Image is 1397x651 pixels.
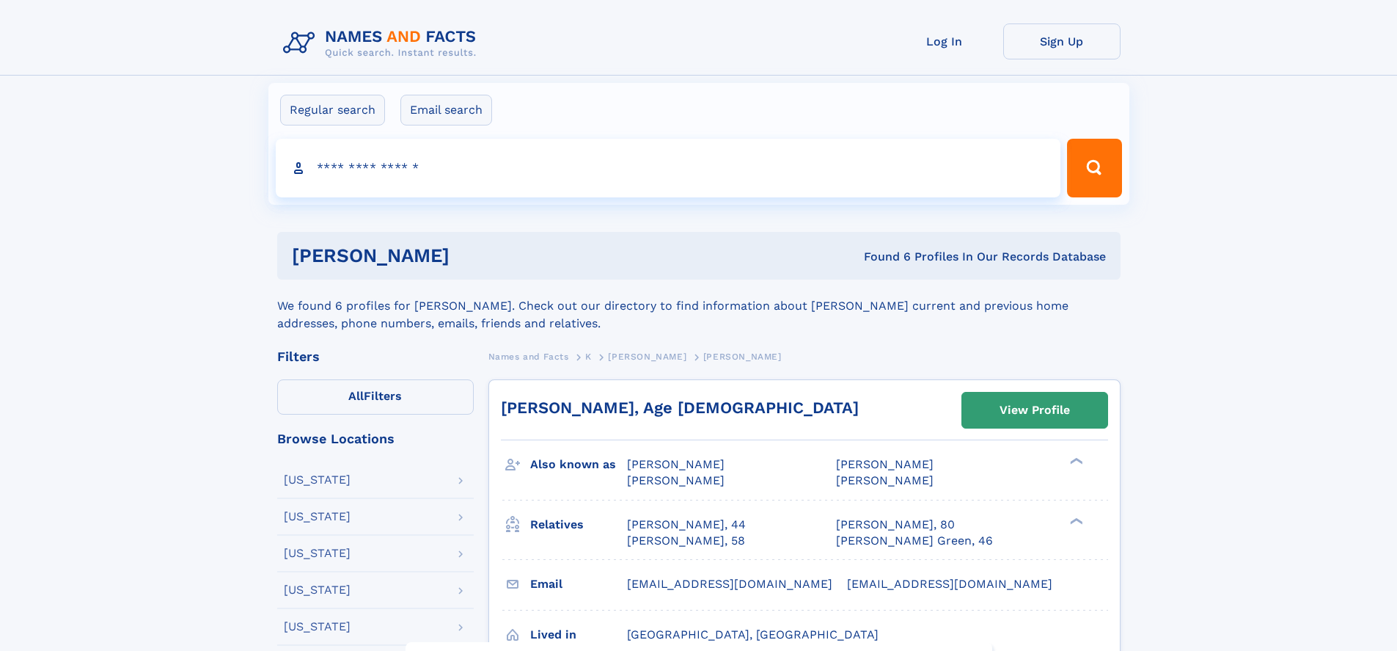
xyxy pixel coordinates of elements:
[277,23,488,63] img: Logo Names and Facts
[284,474,351,486] div: [US_STATE]
[277,280,1121,332] div: We found 6 profiles for [PERSON_NAME]. Check out our directory to find information about [PERSON_...
[280,95,385,126] label: Regular search
[400,95,492,126] label: Email search
[292,247,657,265] h1: [PERSON_NAME]
[501,399,859,417] a: [PERSON_NAME], Age [DEMOGRAPHIC_DATA]
[1003,23,1121,59] a: Sign Up
[1000,393,1070,427] div: View Profile
[627,457,725,471] span: [PERSON_NAME]
[284,548,351,559] div: [US_STATE]
[530,572,627,597] h3: Email
[627,533,745,549] a: [PERSON_NAME], 58
[530,452,627,477] h3: Also known as
[1067,139,1121,197] button: Search Button
[608,352,686,362] span: [PERSON_NAME]
[627,473,725,487] span: [PERSON_NAME]
[836,533,993,549] a: [PERSON_NAME] Green, 46
[277,432,474,445] div: Browse Locations
[627,517,746,533] a: [PERSON_NAME], 44
[284,621,351,633] div: [US_STATE]
[1066,516,1084,525] div: ❯
[348,389,364,403] span: All
[284,584,351,596] div: [US_STATE]
[585,347,592,365] a: K
[1066,457,1084,466] div: ❯
[530,622,627,647] h3: Lived in
[488,347,569,365] a: Names and Facts
[530,512,627,537] h3: Relatives
[608,347,686,365] a: [PERSON_NAME]
[886,23,1003,59] a: Log In
[703,352,782,362] span: [PERSON_NAME]
[847,577,1052,591] span: [EMAIL_ADDRESS][DOMAIN_NAME]
[962,393,1107,428] a: View Profile
[284,511,351,523] div: [US_STATE]
[627,628,879,641] span: [GEOGRAPHIC_DATA], [GEOGRAPHIC_DATA]
[656,249,1106,265] div: Found 6 Profiles In Our Records Database
[836,457,934,471] span: [PERSON_NAME]
[627,577,832,591] span: [EMAIL_ADDRESS][DOMAIN_NAME]
[276,139,1061,197] input: search input
[277,379,474,415] label: Filters
[585,352,592,362] span: K
[836,517,955,533] a: [PERSON_NAME], 80
[836,473,934,487] span: [PERSON_NAME]
[277,350,474,363] div: Filters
